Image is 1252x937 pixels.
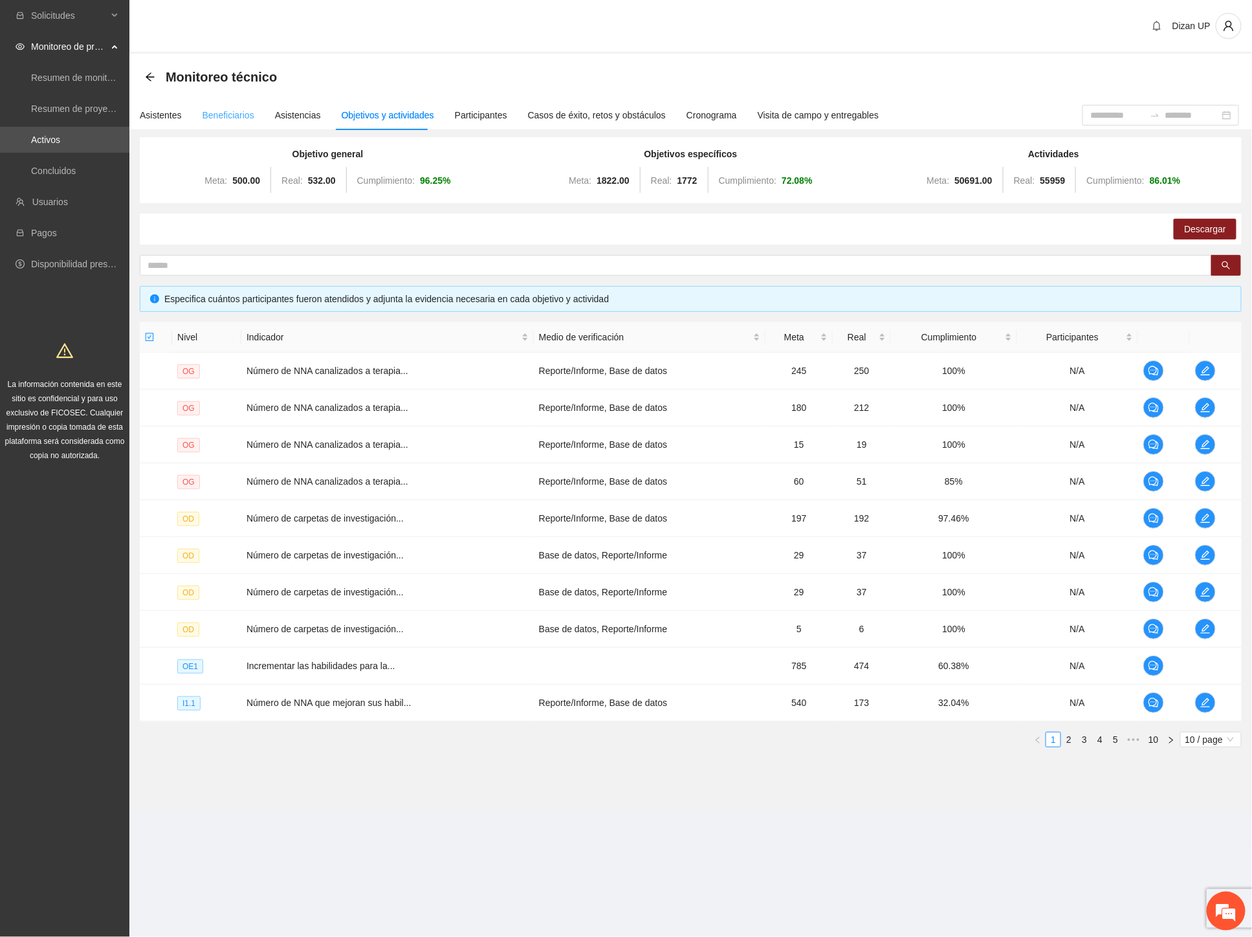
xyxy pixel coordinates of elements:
td: 100% [891,353,1017,390]
div: Cronograma [686,108,737,122]
span: Monitoreo técnico [166,67,277,87]
span: Descargar [1184,222,1226,236]
td: 173 [833,685,891,722]
li: Next 5 Pages [1123,732,1144,747]
td: 197 [765,500,833,537]
span: to [1150,110,1160,120]
strong: Objetivos específicos [644,149,738,159]
span: Número de carpetas de investigación... [247,550,404,560]
span: Real: [281,175,303,186]
button: bell [1147,16,1167,36]
a: Usuarios [32,197,68,207]
td: 212 [833,390,891,426]
td: Base de datos, Reporte/Informe [534,574,765,611]
button: edit [1195,471,1216,492]
div: Page Size [1180,732,1242,747]
span: Número de carpetas de investigación... [247,513,404,524]
span: OG [177,475,200,489]
span: Número de carpetas de investigación... [247,624,404,634]
span: Cumplimiento [896,330,1002,344]
td: N/A [1017,611,1138,648]
button: comment [1143,545,1164,566]
span: edit [1196,513,1215,524]
div: Casos de éxito, retos y obstáculos [528,108,666,122]
span: OD [177,512,199,526]
div: Participantes [455,108,507,122]
td: 100% [891,426,1017,463]
span: Meta [771,330,818,344]
div: Chatee con nosotros ahora [67,66,217,83]
td: Base de datos, Reporte/Informe [534,611,765,648]
span: 10 / page [1185,733,1236,747]
div: Beneficiarios [203,108,254,122]
td: 60 [765,463,833,500]
a: 10 [1145,733,1163,747]
span: edit [1196,587,1215,597]
span: OD [177,623,199,637]
td: 250 [833,353,891,390]
th: Medio de verificación [534,322,765,353]
span: edit [1196,550,1215,560]
button: Descargar [1174,219,1236,239]
span: Dizan UP [1172,21,1211,31]
span: OE1 [177,659,203,674]
td: 192 [833,500,891,537]
strong: 1772 [677,175,697,186]
a: Concluidos [31,166,76,176]
td: N/A [1017,390,1138,426]
strong: 72.08 % [782,175,813,186]
td: N/A [1017,685,1138,722]
li: 5 [1108,732,1123,747]
td: Reporte/Informe, Base de datos [534,463,765,500]
span: Cumplimiento: [1086,175,1144,186]
strong: 500.00 [232,175,260,186]
span: Número de NNA canalizados a terapia... [247,439,408,450]
span: info-circle [150,294,159,303]
button: edit [1195,360,1216,381]
button: comment [1143,360,1164,381]
a: Pagos [31,228,57,238]
td: Reporte/Informe, Base de datos [534,390,765,426]
strong: Objetivo general [292,149,364,159]
th: Real [833,322,891,353]
td: Reporte/Informe, Base de datos [534,353,765,390]
th: Cumplimiento [891,322,1017,353]
button: edit [1195,582,1216,602]
td: Reporte/Informe, Base de datos [534,426,765,463]
span: edit [1196,439,1215,450]
span: Real [838,330,876,344]
a: 5 [1108,733,1123,747]
button: comment [1143,471,1164,492]
button: search [1211,255,1241,276]
span: right [1167,736,1175,744]
li: 1 [1046,732,1061,747]
span: ••• [1123,732,1144,747]
a: Disponibilidad presupuestal [31,259,142,269]
button: edit [1195,434,1216,455]
a: 3 [1077,733,1092,747]
a: 4 [1093,733,1107,747]
button: right [1163,732,1179,747]
li: 2 [1061,732,1077,747]
td: 245 [765,353,833,390]
a: Activos [31,135,60,145]
td: Base de datos, Reporte/Informe [534,537,765,574]
strong: 50691.00 [954,175,992,186]
td: 100% [891,390,1017,426]
td: 60.38% [891,648,1017,685]
button: user [1216,13,1242,39]
span: OG [177,438,200,452]
span: OD [177,586,199,600]
td: N/A [1017,574,1138,611]
div: Asistencias [275,108,321,122]
div: Back [145,72,155,83]
span: Número de NNA canalizados a terapia... [247,476,408,487]
span: check-square [145,333,154,342]
span: Meta: [204,175,227,186]
div: Visita de campo y entregables [758,108,879,122]
td: N/A [1017,463,1138,500]
button: comment [1143,397,1164,418]
td: 32.04% [891,685,1017,722]
button: edit [1195,397,1216,418]
strong: 1822.00 [597,175,630,186]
